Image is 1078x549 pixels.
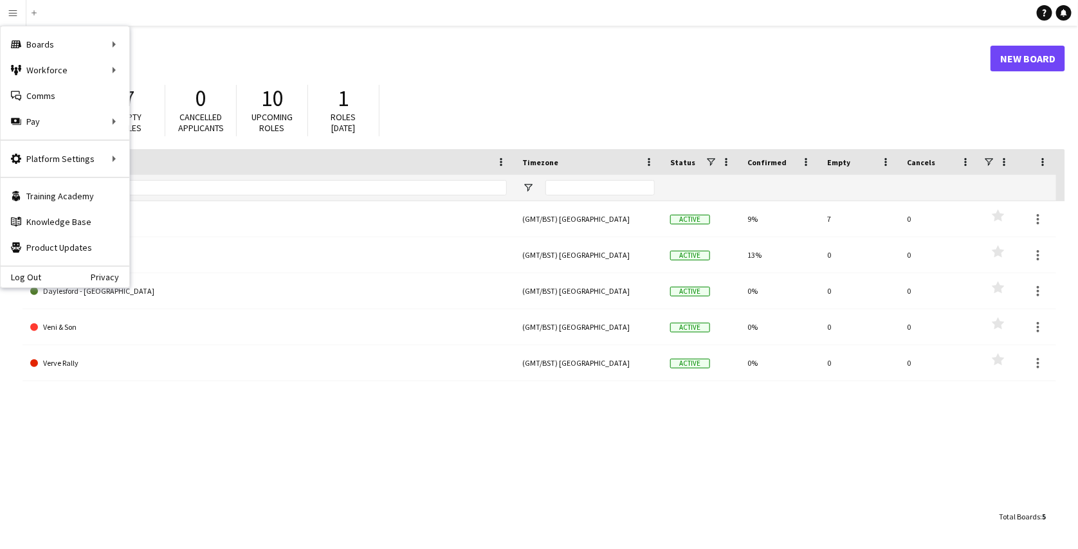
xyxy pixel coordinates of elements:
[740,201,819,237] div: 9%
[30,201,507,237] a: Ad Hoc Jobs
[515,201,662,237] div: (GMT/BST) [GEOGRAPHIC_DATA]
[670,323,710,332] span: Active
[251,111,293,134] span: Upcoming roles
[670,215,710,224] span: Active
[670,157,695,167] span: Status
[899,237,979,273] div: 0
[30,345,507,381] a: Verve Rally
[740,309,819,345] div: 0%
[515,309,662,345] div: (GMT/BST) [GEOGRAPHIC_DATA]
[740,237,819,273] div: 13%
[1,83,129,109] a: Comms
[899,201,979,237] div: 0
[196,84,206,113] span: 0
[1,109,129,134] div: Pay
[991,46,1065,71] a: New Board
[331,111,356,134] span: Roles [DATE]
[1042,512,1046,521] span: 5
[178,111,224,134] span: Cancelled applicants
[338,84,349,113] span: 1
[30,273,507,309] a: Daylesford - [GEOGRAPHIC_DATA]
[515,273,662,309] div: (GMT/BST) [GEOGRAPHIC_DATA]
[819,345,899,381] div: 0
[1,235,129,260] a: Product Updates
[670,287,710,296] span: Active
[747,157,787,167] span: Confirmed
[819,309,899,345] div: 0
[30,237,507,273] a: Assessment
[1,209,129,235] a: Knowledge Base
[53,180,507,195] input: Board name Filter Input
[740,273,819,309] div: 0%
[819,201,899,237] div: 7
[1,32,129,57] div: Boards
[907,157,935,167] span: Cancels
[670,251,710,260] span: Active
[23,49,991,68] h1: Boards
[999,512,1040,521] span: Total Boards
[522,157,558,167] span: Timezone
[545,180,655,195] input: Timezone Filter Input
[30,309,507,345] a: Veni & Son
[515,237,662,273] div: (GMT/BST) [GEOGRAPHIC_DATA]
[899,309,979,345] div: 0
[899,273,979,309] div: 0
[819,237,899,273] div: 0
[1,272,41,282] a: Log Out
[522,182,534,194] button: Open Filter Menu
[515,345,662,381] div: (GMT/BST) [GEOGRAPHIC_DATA]
[91,272,129,282] a: Privacy
[999,504,1046,529] div: :
[261,84,283,113] span: 10
[827,157,850,167] span: Empty
[1,183,129,209] a: Training Academy
[819,273,899,309] div: 0
[1,57,129,83] div: Workforce
[899,345,979,381] div: 0
[740,345,819,381] div: 0%
[670,359,710,368] span: Active
[1,146,129,172] div: Platform Settings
